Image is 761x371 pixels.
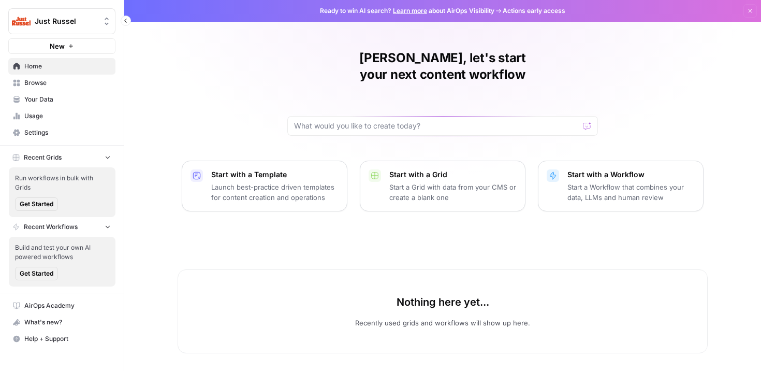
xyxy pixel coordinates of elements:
[211,182,339,203] p: Launch best-practice driven templates for content creation and operations
[24,62,111,71] span: Home
[20,199,53,209] span: Get Started
[15,174,109,192] span: Run workflows in bulk with Grids
[8,314,115,331] button: What's new?
[15,197,58,211] button: Get Started
[397,295,489,309] p: Nothing here yet...
[567,169,695,180] p: Start with a Workflow
[389,182,517,203] p: Start a Grid with data from your CMS or create a blank one
[24,128,111,137] span: Settings
[389,169,517,180] p: Start with a Grid
[360,161,525,211] button: Start with a GridStart a Grid with data from your CMS or create a blank one
[8,124,115,141] a: Settings
[8,75,115,91] a: Browse
[8,150,115,165] button: Recent Grids
[182,161,347,211] button: Start with a TemplateLaunch best-practice driven templates for content creation and operations
[50,41,65,51] span: New
[8,91,115,108] a: Your Data
[35,16,97,26] span: Just Russel
[8,219,115,235] button: Recent Workflows
[24,301,111,310] span: AirOps Academy
[24,334,111,344] span: Help + Support
[15,243,109,262] span: Build and test your own AI powered workflows
[15,267,58,280] button: Get Started
[320,6,494,16] span: Ready to win AI search? about AirOps Visibility
[503,6,565,16] span: Actions early access
[8,8,115,34] button: Workspace: Just Russel
[20,269,53,278] span: Get Started
[8,38,115,54] button: New
[8,297,115,314] a: AirOps Academy
[211,169,339,180] p: Start with a Template
[8,58,115,75] a: Home
[24,95,111,104] span: Your Data
[24,222,78,232] span: Recent Workflows
[12,12,31,31] img: Just Russel Logo
[8,331,115,347] button: Help + Support
[24,153,62,162] span: Recent Grids
[355,318,530,328] p: Recently used grids and workflows will show up here.
[24,111,111,121] span: Usage
[8,108,115,124] a: Usage
[9,315,115,330] div: What's new?
[393,7,427,15] a: Learn more
[538,161,704,211] button: Start with a WorkflowStart a Workflow that combines your data, LLMs and human review
[567,182,695,203] p: Start a Workflow that combines your data, LLMs and human review
[287,50,598,83] h1: [PERSON_NAME], let's start your next content workflow
[294,121,579,131] input: What would you like to create today?
[24,78,111,88] span: Browse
